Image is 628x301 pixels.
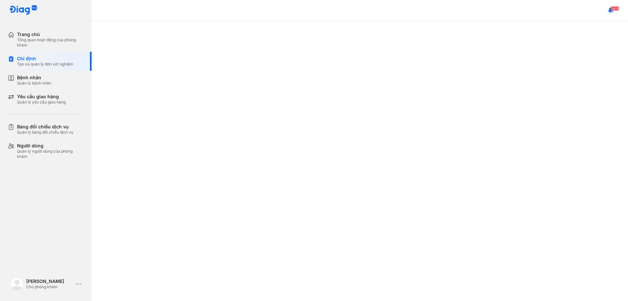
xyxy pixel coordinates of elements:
div: Quản lý bệnh nhân [17,81,51,86]
div: Tổng quan hoạt động của phòng khám [17,37,84,48]
div: Bệnh nhân [17,75,51,81]
div: [PERSON_NAME] [26,278,73,284]
span: 1611 [611,6,619,11]
div: Yêu cầu giao hàng [17,94,66,100]
div: Quản lý yêu cầu giao hàng [17,100,66,105]
div: Bảng đối chiếu dịch vụ [17,124,73,130]
div: Chỉ định [17,56,73,62]
div: Chủ phòng khám [26,284,73,290]
img: logo [9,5,37,15]
div: Người dùng [17,143,84,149]
img: logo [10,277,24,291]
div: Quản lý người dùng của phòng khám [17,149,84,159]
div: Trang chủ [17,31,84,37]
div: Tạo và quản lý đơn xét nghiệm [17,62,73,67]
div: Quản lý bảng đối chiếu dịch vụ [17,130,73,135]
